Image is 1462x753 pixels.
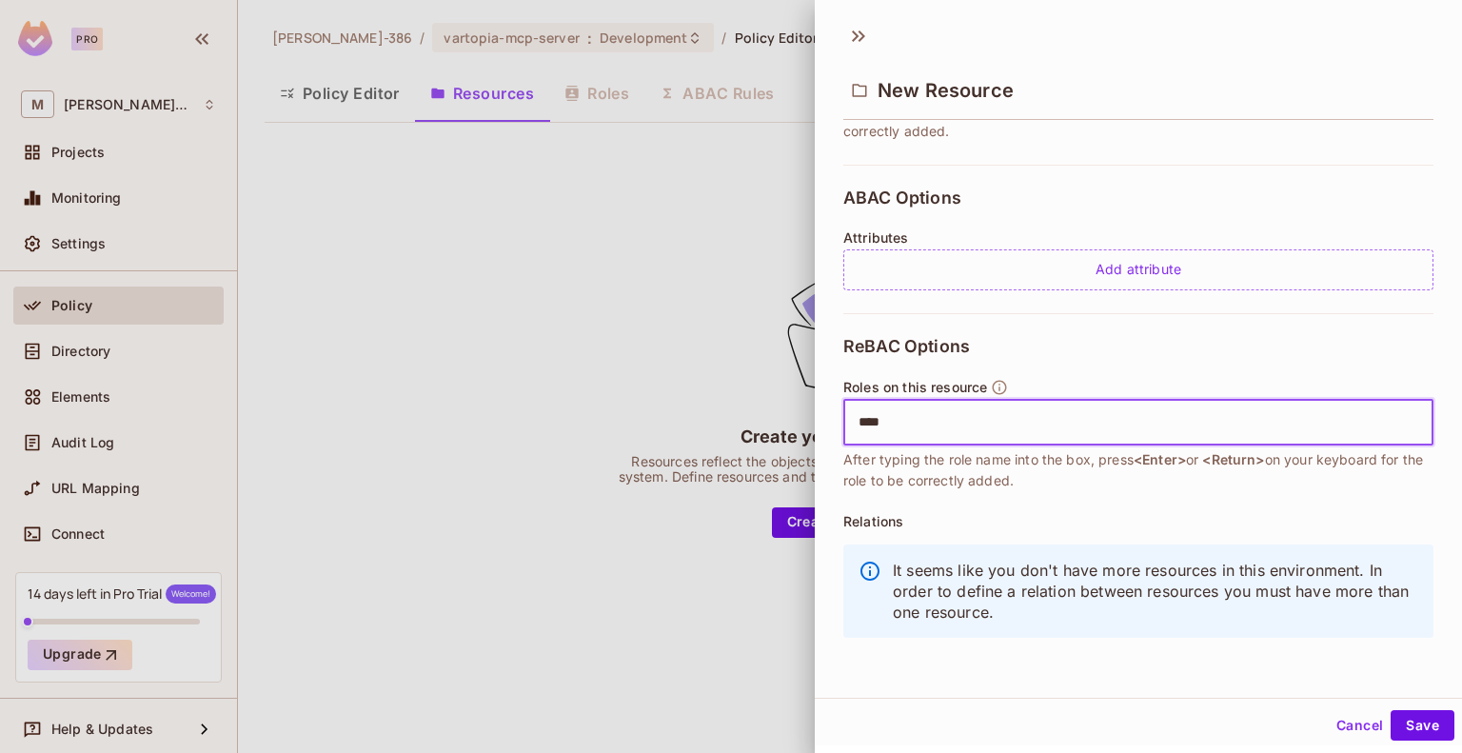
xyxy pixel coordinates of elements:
span: Attributes [843,230,909,246]
span: ReBAC Options [843,337,970,356]
p: It seems like you don't have more resources in this environment. In order to define a relation be... [893,560,1418,623]
span: ABAC Options [843,188,961,208]
span: <Enter> [1134,451,1186,467]
span: After typing the role name into the box, press or on your keyboard for the role to be correctly a... [843,449,1433,491]
button: Cancel [1329,710,1391,741]
button: Save [1391,710,1454,741]
span: Roles on this resource [843,380,987,395]
span: Relations [843,514,903,529]
span: <Return> [1202,451,1264,467]
div: Add attribute [843,249,1433,290]
span: New Resource [878,79,1014,102]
